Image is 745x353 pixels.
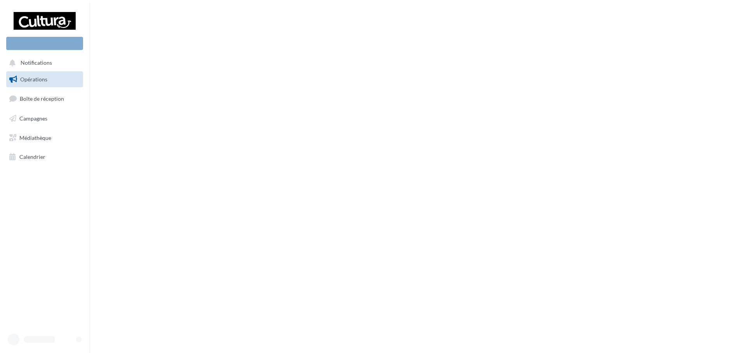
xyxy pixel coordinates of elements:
div: Nouvelle campagne [6,37,83,50]
span: Opérations [20,76,47,83]
span: Calendrier [19,153,45,160]
span: Boîte de réception [20,95,64,102]
a: Calendrier [5,149,85,165]
a: Médiathèque [5,130,85,146]
a: Opérations [5,71,85,88]
span: Notifications [21,60,52,66]
a: Campagnes [5,110,85,127]
span: Médiathèque [19,134,51,141]
span: Campagnes [19,115,47,122]
a: Boîte de réception [5,90,85,107]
